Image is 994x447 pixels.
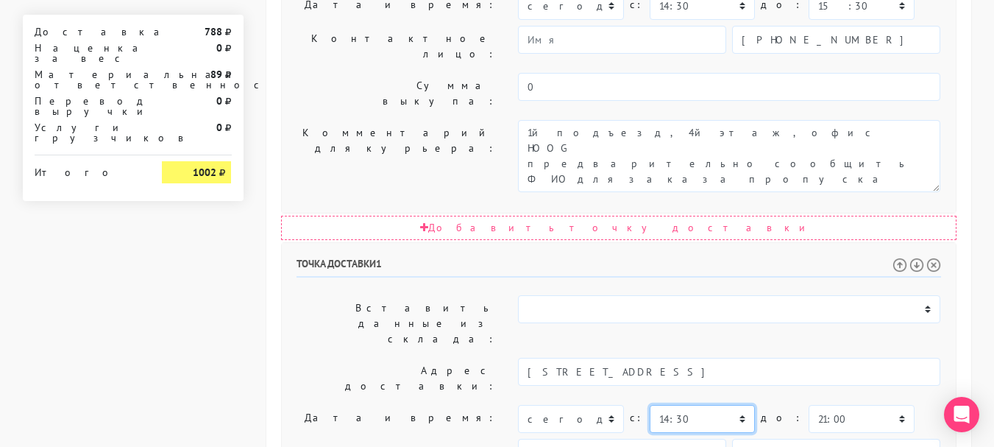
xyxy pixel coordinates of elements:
[281,216,956,240] div: Добавить точку доставки
[285,295,508,352] label: Вставить данные из склада:
[35,161,141,177] div: Итого
[761,405,803,431] label: до:
[24,122,152,143] div: Услуги грузчиков
[518,26,726,54] input: Имя
[24,69,152,90] div: Материальная ответственность
[285,358,508,399] label: Адрес доставки:
[216,41,222,54] strong: 0
[216,121,222,134] strong: 0
[630,405,644,431] label: c:
[285,120,508,192] label: Комментарий для курьера:
[376,257,382,270] span: 1
[24,96,152,116] div: Перевод выручки
[216,94,222,108] strong: 0
[24,43,152,63] div: Наценка за вес
[210,68,222,81] strong: 89
[297,258,941,278] h6: Точка доставки
[193,166,216,179] strong: 1002
[285,26,508,67] label: Контактное лицо:
[285,73,508,114] label: Сумма выкупа:
[732,26,940,54] input: Телефон
[285,405,508,433] label: Дата и время:
[944,397,979,432] div: Open Intercom Messenger
[24,27,152,37] div: Доставка
[518,120,940,192] textarea: 3й подъезд, 4й этаж, офис HOOG предварительно сообщить ФИО для заказа пропуска
[205,25,222,38] strong: 788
